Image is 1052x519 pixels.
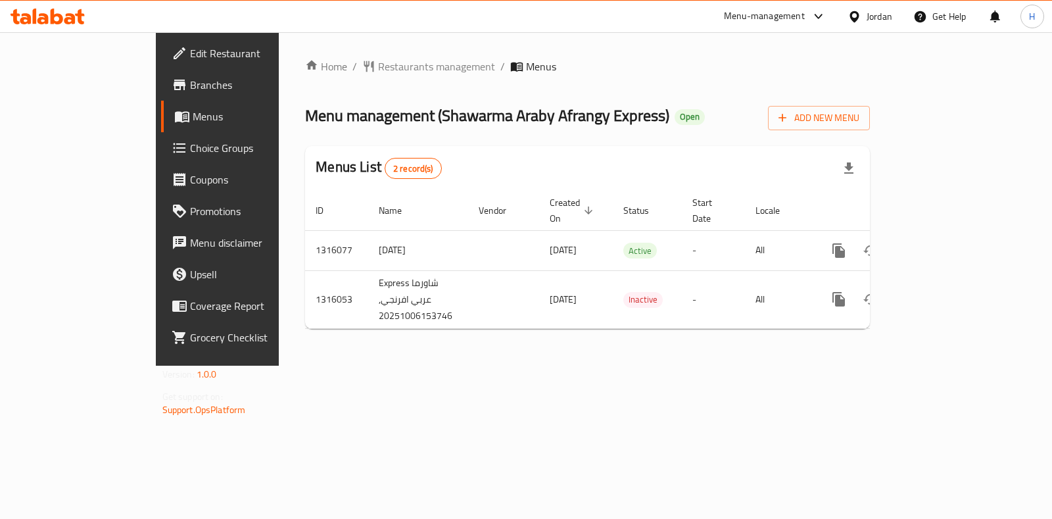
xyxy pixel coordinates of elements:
div: Open [675,109,705,125]
div: Jordan [867,9,892,24]
td: - [682,230,745,270]
td: All [745,270,813,328]
span: Active [623,243,657,259]
a: Menus [161,101,331,132]
button: Change Status [855,235,886,266]
th: Actions [813,191,960,231]
span: Promotions [190,203,321,219]
td: All [745,230,813,270]
span: [DATE] [550,291,577,308]
td: - [682,270,745,328]
span: 2 record(s) [385,162,441,175]
li: / [352,59,357,74]
span: H [1029,9,1035,24]
button: more [823,235,855,266]
span: Branches [190,77,321,93]
button: more [823,284,855,315]
a: Restaurants management [362,59,495,74]
nav: breadcrumb [305,59,870,74]
span: Menus [526,59,556,74]
span: Inactive [623,292,663,307]
div: Inactive [623,292,663,308]
td: 1316053 [305,270,368,328]
li: / [500,59,505,74]
td: 1316077 [305,230,368,270]
div: Export file [833,153,865,184]
span: Created On [550,195,597,226]
div: Menu-management [724,9,805,24]
span: Add New Menu [778,110,859,126]
div: Total records count [385,158,442,179]
a: Menu disclaimer [161,227,331,259]
span: Coverage Report [190,298,321,314]
span: Menu disclaimer [190,235,321,251]
span: ID [316,203,341,218]
span: Version: [162,366,195,383]
span: Choice Groups [190,140,321,156]
span: Open [675,111,705,122]
span: Status [623,203,666,218]
a: Branches [161,69,331,101]
a: Coupons [161,164,331,195]
span: Vendor [479,203,523,218]
span: Get support on: [162,388,223,405]
table: enhanced table [305,191,960,329]
a: Edit Restaurant [161,37,331,69]
span: Name [379,203,419,218]
span: Start Date [692,195,729,226]
h2: Menus List [316,157,441,179]
a: Coverage Report [161,290,331,322]
span: Locale [755,203,797,218]
span: Coupons [190,172,321,187]
span: Restaurants management [378,59,495,74]
a: Grocery Checklist [161,322,331,353]
span: 1.0.0 [197,366,217,383]
span: [DATE] [550,241,577,259]
button: Change Status [855,284,886,315]
td: [DATE] [368,230,468,270]
span: Grocery Checklist [190,330,321,345]
span: Menus [193,109,321,124]
td: Express شاورما عربي افرنجي, 20251006153746 [368,270,468,328]
a: Support.OpsPlatform [162,401,246,418]
span: Upsell [190,266,321,282]
button: Add New Menu [768,106,870,130]
span: Menu management ( Shawarma Araby Afrangy Express ) [305,101,669,130]
a: Promotions [161,195,331,227]
span: Edit Restaurant [190,45,321,61]
a: Upsell [161,259,331,290]
a: Choice Groups [161,132,331,164]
